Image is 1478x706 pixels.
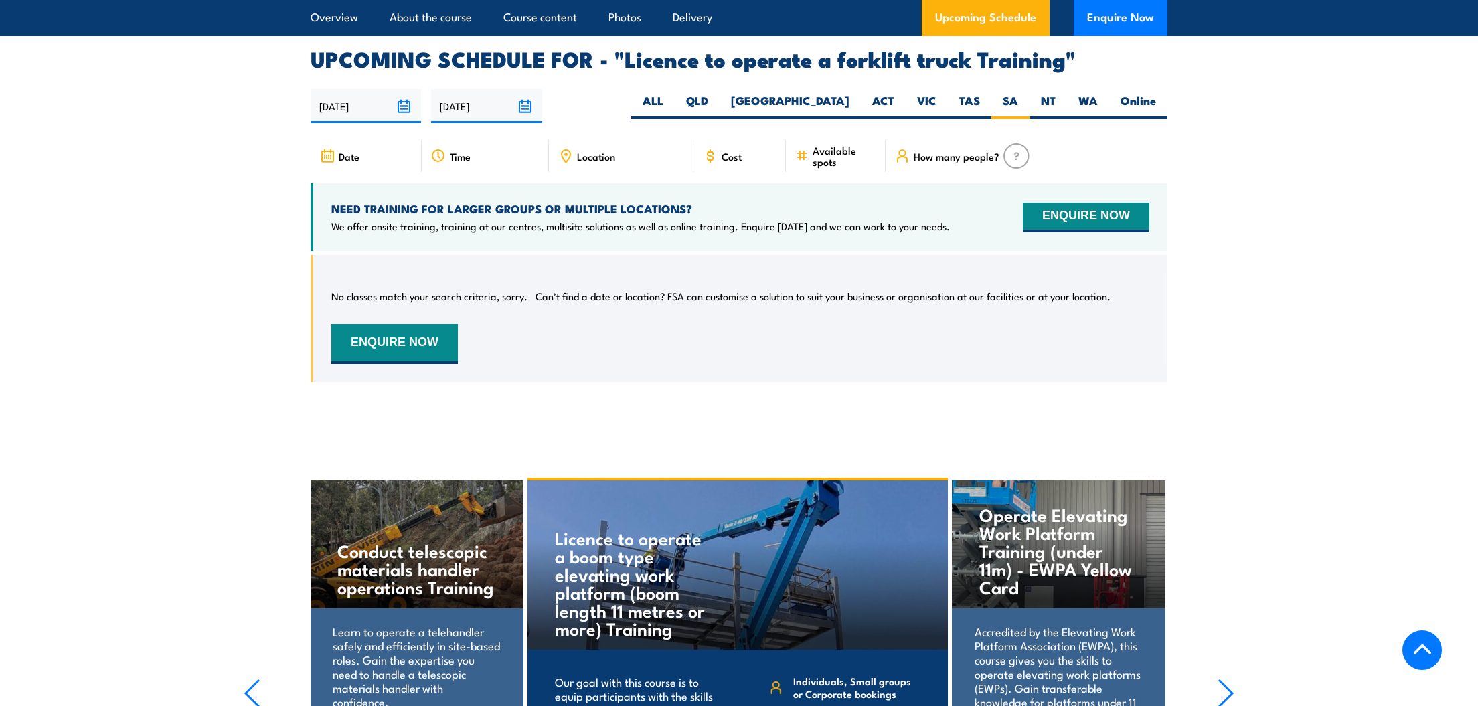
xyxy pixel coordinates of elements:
[577,151,615,162] span: Location
[793,675,920,700] span: Individuals, Small groups or Corporate bookings
[555,529,712,637] h4: Licence to operate a boom type elevating work platform (boom length 11 metres or more) Training
[1067,93,1109,119] label: WA
[979,505,1138,596] h4: Operate Elevating Work Platform Training (under 11m) - EWPA Yellow Card
[331,201,950,216] h4: NEED TRAINING FOR LARGER GROUPS OR MULTIPLE LOCATIONS?
[861,93,906,119] label: ACT
[331,290,527,303] p: No classes match your search criteria, sorry.
[914,151,999,162] span: How many people?
[675,93,720,119] label: QLD
[991,93,1030,119] label: SA
[536,290,1111,303] p: Can’t find a date or location? FSA can customise a solution to suit your business or organisation...
[337,541,496,596] h4: Conduct telescopic materials handler operations Training
[631,93,675,119] label: ALL
[331,219,950,233] p: We offer onsite training, training at our centres, multisite solutions as well as online training...
[311,49,1167,68] h2: UPCOMING SCHEDULE FOR - "Licence to operate a forklift truck Training"
[450,151,471,162] span: Time
[331,324,458,364] button: ENQUIRE NOW
[311,89,421,123] input: From date
[948,93,991,119] label: TAS
[906,93,948,119] label: VIC
[339,151,359,162] span: Date
[1023,203,1149,232] button: ENQUIRE NOW
[1030,93,1067,119] label: NT
[720,93,861,119] label: [GEOGRAPHIC_DATA]
[722,151,742,162] span: Cost
[1109,93,1167,119] label: Online
[813,145,876,167] span: Available spots
[431,89,542,123] input: To date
